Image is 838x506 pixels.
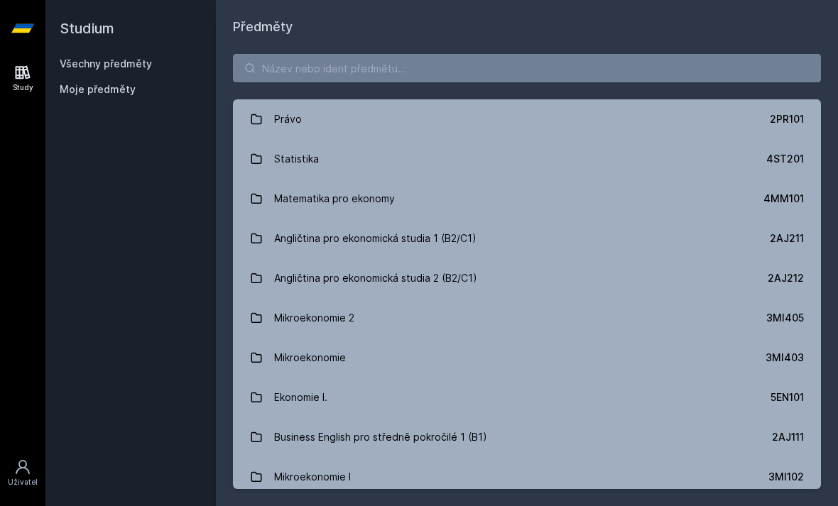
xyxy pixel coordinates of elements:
[768,271,804,285] div: 2AJ212
[274,383,327,412] div: Ekonomie I.
[60,57,152,70] a: Všechny předměty
[233,298,821,338] a: Mikroekonomie 2 3MI405
[233,457,821,497] a: Mikroekonomie I 3MI102
[13,82,33,93] div: Study
[233,54,821,82] input: Název nebo ident předmětu…
[274,105,302,133] div: Právo
[274,224,477,253] div: Angličtina pro ekonomická studia 1 (B2/C1)
[3,57,43,100] a: Study
[274,264,477,292] div: Angličtina pro ekonomická studia 2 (B2/C1)
[274,185,395,213] div: Matematika pro ekonomy
[233,139,821,179] a: Statistika 4ST201
[233,378,821,417] a: Ekonomie I. 5EN101
[233,219,821,258] a: Angličtina pro ekonomická studia 1 (B2/C1) 2AJ211
[233,258,821,298] a: Angličtina pro ekonomická studia 2 (B2/C1) 2AJ212
[770,112,804,126] div: 2PR101
[60,82,136,97] span: Moje předměty
[766,311,804,325] div: 3MI405
[3,451,43,495] a: Uživatel
[274,423,487,451] div: Business English pro středně pokročilé 1 (B1)
[771,390,804,405] div: 5EN101
[274,304,354,332] div: Mikroekonomie 2
[766,152,804,166] div: 4ST201
[766,351,804,365] div: 3MI403
[772,430,804,444] div: 2AJ111
[274,463,351,491] div: Mikroekonomie I
[274,343,346,372] div: Mikroekonomie
[233,179,821,219] a: Matematika pro ekonomy 4MM101
[274,145,319,173] div: Statistika
[233,17,821,37] h1: Předměty
[233,99,821,139] a: Právo 2PR101
[233,338,821,378] a: Mikroekonomie 3MI403
[768,470,804,484] div: 3MI102
[763,192,804,206] div: 4MM101
[233,417,821,457] a: Business English pro středně pokročilé 1 (B1) 2AJ111
[8,477,38,488] div: Uživatel
[770,231,804,246] div: 2AJ211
